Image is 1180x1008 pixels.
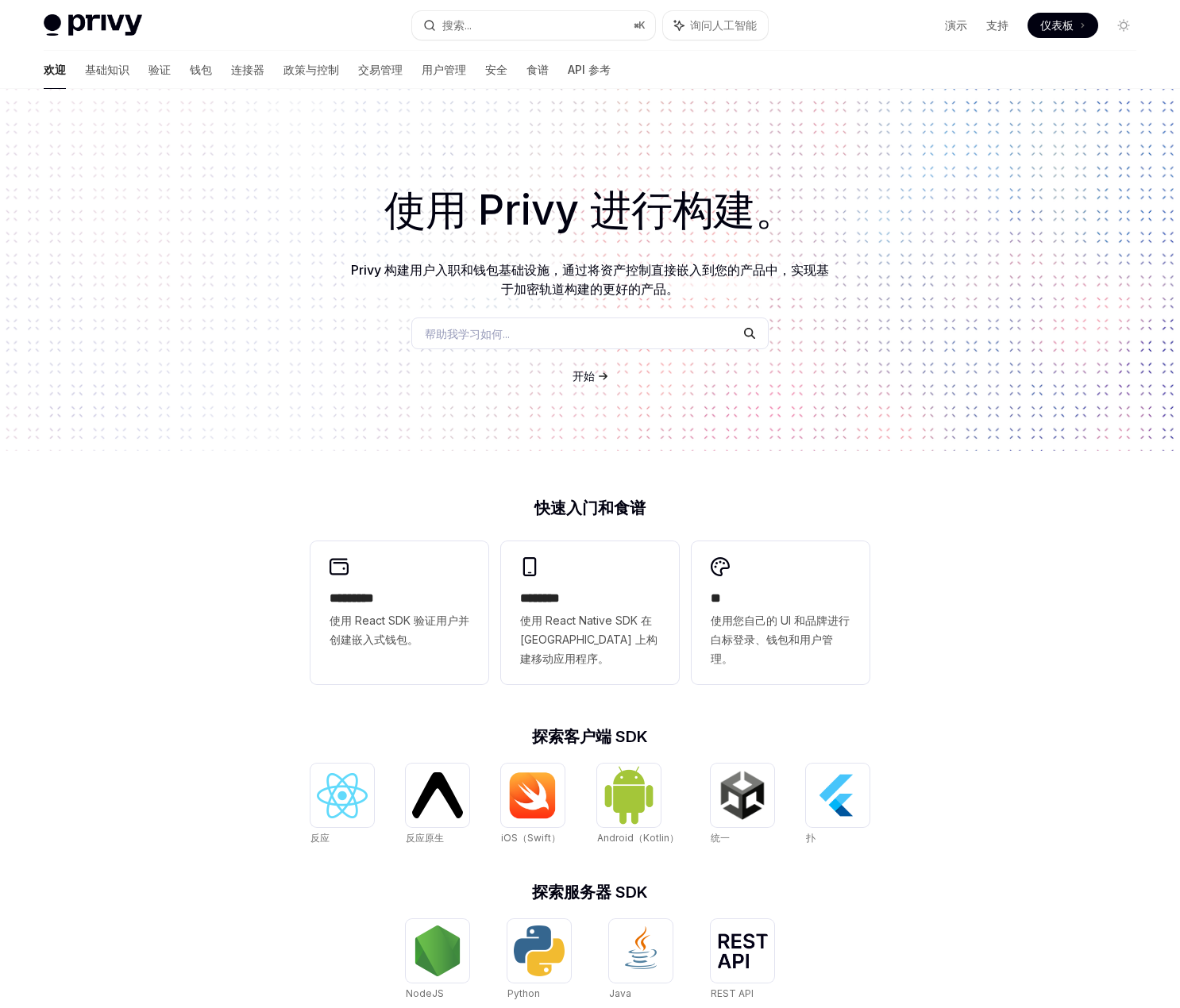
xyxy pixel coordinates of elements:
[1028,13,1098,38] a: 仪表板
[690,18,757,32] font: 询问人工智能
[609,987,631,999] font: Java
[711,832,730,844] font: 统一
[711,614,850,665] font: 使用您自己的 UI 和品牌进行白标登录、钱包和用户管理。
[310,764,374,846] a: 反应反应
[422,51,466,89] a: 用户管理
[514,925,565,976] img: Python
[412,925,463,976] img: NodeJS
[310,832,330,844] font: 反应
[330,614,469,646] font: 使用 React SDK 验证用户并创建嵌入式钱包。
[148,51,171,89] a: 验证
[945,17,967,33] a: 演示
[501,764,565,846] a: iOS（Swift）iOS（Swift）
[717,770,768,821] img: 统一
[507,987,540,999] font: Python
[358,51,403,89] a: 交易管理
[638,19,646,31] font: K
[692,541,870,684] a: **使用您自己的 UI 和品牌进行白标登录、钱包和用户管理。
[507,919,571,1002] a: PythonPython
[573,368,595,384] a: 开始
[1040,18,1074,32] font: 仪表板
[231,63,264,76] font: 连接器
[422,63,466,76] font: 用户管理
[532,727,648,746] font: 探索客户端 SDK
[986,17,1008,33] a: 支持
[945,18,967,32] font: 演示
[520,614,657,665] font: 使用 React Native SDK 在 [GEOGRAPHIC_DATA] 上构建移动应用程序。
[532,883,648,902] font: 探索服务器 SDK
[711,919,774,1002] a: REST APIREST API
[711,764,774,846] a: 统一统一
[406,764,469,846] a: 反应原生反应原生
[806,764,870,846] a: 扑扑
[485,63,507,76] font: 安全
[358,63,403,76] font: 交易管理
[190,51,212,89] a: 钱包
[501,541,679,684] a: **** ***使用 React Native SDK 在 [GEOGRAPHIC_DATA] 上构建移动应用程序。
[603,765,654,825] img: Android（Kotlin）
[412,11,655,40] button: 搜索...⌘K
[986,18,1008,32] font: 支持
[534,498,646,517] font: 快速入门和食谱
[1111,13,1136,38] button: 切换暗模式
[573,369,595,383] font: 开始
[406,987,444,999] font: NodeJS
[148,63,171,76] font: 验证
[85,51,129,89] a: 基础知识
[406,832,444,844] font: 反应原生
[485,51,507,89] a: 安全
[568,63,611,76] font: API 参考
[526,51,549,89] a: 食谱
[283,63,339,76] font: 政策与控制
[717,933,768,968] img: REST API
[44,51,66,89] a: 欢迎
[609,919,673,1002] a: JavaJava
[317,773,368,818] img: 反应
[812,770,863,821] img: 扑
[568,51,611,89] a: API 参考
[231,51,264,89] a: 连接器
[442,18,472,32] font: 搜索...
[526,63,549,76] font: 食谱
[384,185,796,235] font: 使用 Privy 进行构建。
[634,19,638,31] font: ⌘
[507,771,558,819] img: iOS（Swift）
[412,772,463,818] img: 反应原生
[44,14,142,37] img: 灯光标志
[425,327,510,340] font: 帮助我学习如何...
[406,919,469,1002] a: NodeJSNodeJS
[597,764,679,846] a: Android（Kotlin）Android（Kotlin）
[663,11,768,40] button: 询问人工智能
[351,262,829,297] font: Privy 构建用户入职和钱包基础设施，通过将资产控制直接嵌入到您的产品中，实现基于加密轨道构建的更好的产品。
[615,925,666,976] img: Java
[283,51,339,89] a: 政策与控制
[711,987,754,999] font: REST API
[44,63,66,76] font: 欢迎
[806,832,816,844] font: 扑
[190,63,212,76] font: 钱包
[501,832,561,844] font: iOS（Swift）
[85,63,129,76] font: 基础知识
[597,832,679,844] font: Android（Kotlin）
